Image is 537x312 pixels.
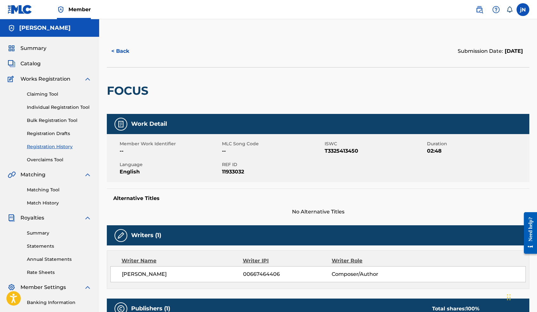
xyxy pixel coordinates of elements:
img: expand [84,171,91,179]
span: [DATE] [503,48,523,54]
span: Royalties [20,214,44,222]
div: Notifications [506,6,513,13]
a: Individual Registration Tool [27,104,91,111]
div: Writer Name [122,257,243,265]
div: Help [490,3,502,16]
button: < Back [107,43,145,59]
span: English [120,168,220,176]
span: Works Registration [20,75,70,83]
img: expand [84,284,91,291]
div: Writer Role [332,257,413,265]
img: Royalties [8,214,15,222]
a: Annual Statements [27,256,91,263]
img: help [492,6,500,13]
h5: Joey Nelson [19,24,71,32]
h5: Writers (1) [131,232,161,239]
span: 02:48 [427,147,528,155]
img: Top Rightsholder [57,6,65,13]
a: Banking Information [27,299,91,306]
a: Bulk Registration Tool [27,117,91,124]
a: Matching Tool [27,187,91,193]
img: Catalog [8,60,15,68]
iframe: Chat Widget [505,281,537,312]
a: Statements [27,243,91,250]
a: SummarySummary [8,44,46,52]
a: Rate Sheets [27,269,91,276]
div: User Menu [517,3,529,16]
img: search [476,6,483,13]
img: MLC Logo [8,5,32,14]
span: Catalog [20,60,41,68]
span: T3325413450 [325,147,425,155]
img: expand [84,75,91,83]
a: Claiming Tool [27,91,91,98]
a: Overclaims Tool [27,156,91,163]
span: Matching [20,171,45,179]
span: 00667464406 [243,270,332,278]
span: Member [68,6,91,13]
div: Submission Date: [458,47,523,55]
span: ISWC [325,140,425,147]
span: Composer/Author [332,270,412,278]
span: Member Settings [20,284,66,291]
a: Match History [27,200,91,206]
span: -- [222,147,323,155]
a: Summary [27,230,91,236]
img: expand [84,214,91,222]
h5: Alternative Titles [113,195,523,202]
div: Drag [507,288,511,307]
a: Registration Drafts [27,130,91,137]
a: Public Search [473,3,486,16]
span: No Alternative Titles [107,208,529,216]
a: CatalogCatalog [8,60,41,68]
div: Writer IPI [243,257,332,265]
span: Summary [20,44,46,52]
span: 11933032 [222,168,323,176]
img: Writers [117,232,125,239]
span: Member Work Identifier [120,140,220,147]
span: Language [120,161,220,168]
img: Accounts [8,24,15,32]
span: -- [120,147,220,155]
span: MLC Song Code [222,140,323,147]
h2: FOCUS [107,84,152,98]
img: Summary [8,44,15,52]
img: Matching [8,171,16,179]
h5: Work Detail [131,120,167,128]
iframe: Resource Center [519,206,537,260]
img: Work Detail [117,120,125,128]
span: 100 % [466,306,479,312]
span: REF ID [222,161,323,168]
img: Works Registration [8,75,16,83]
a: Registration History [27,143,91,150]
img: Member Settings [8,284,15,291]
span: [PERSON_NAME] [122,270,243,278]
span: Duration [427,140,528,147]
